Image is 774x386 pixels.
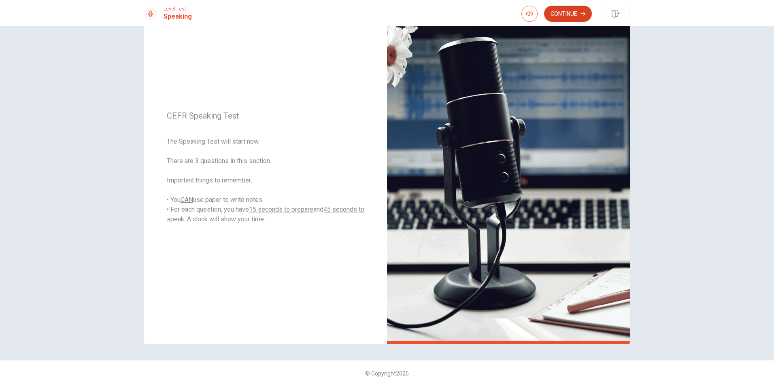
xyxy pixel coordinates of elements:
u: 15 seconds to prepare [249,206,313,213]
span: © Copyright 2025 [365,370,409,377]
span: CEFR Speaking Test [167,111,364,121]
h1: Speaking [164,12,192,21]
button: Continue [544,6,592,22]
span: The Speaking Test will start now. There are 3 questions in this section. Important things to reme... [167,137,364,224]
span: Level Test [164,6,192,12]
u: CAN [181,196,193,204]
